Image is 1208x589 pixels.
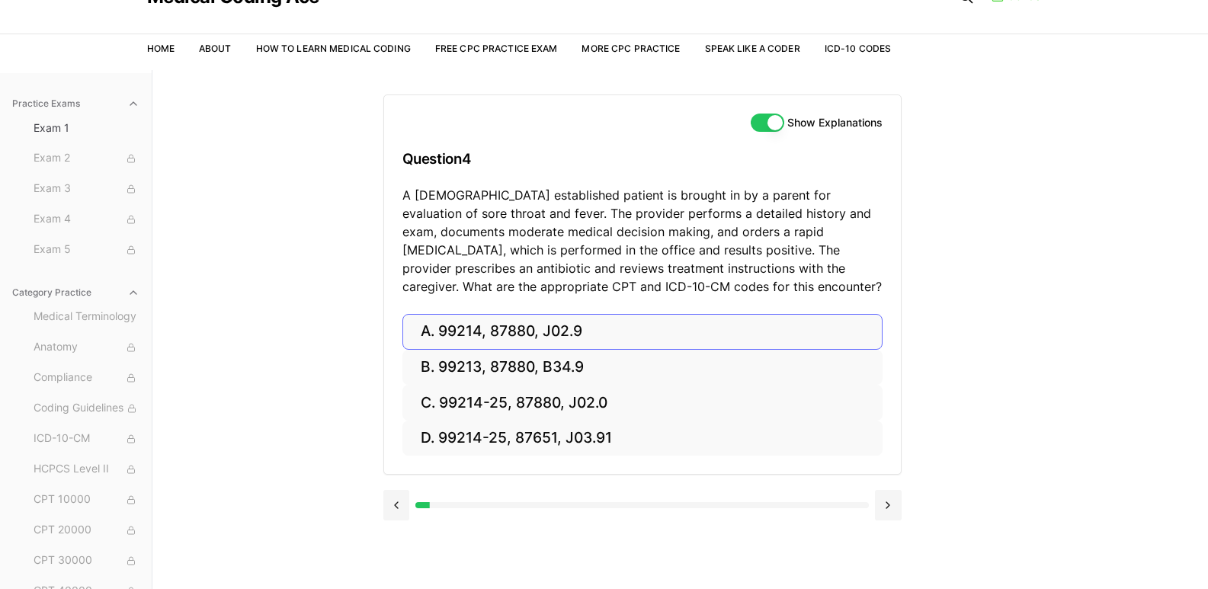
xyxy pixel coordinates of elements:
button: Practice Exams [6,91,146,116]
h3: Question 4 [402,136,883,181]
button: D. 99214-25, 87651, J03.91 [402,421,883,456]
span: CPT 20000 [34,522,139,539]
span: HCPCS Level II [34,461,139,478]
span: CPT 10000 [34,491,139,508]
button: C. 99214-25, 87880, J02.0 [402,385,883,421]
a: How to Learn Medical Coding [256,43,411,54]
span: Exam 4 [34,211,139,228]
a: More CPC Practice [582,43,680,54]
span: Exam 1 [34,120,139,136]
span: Anatomy [34,339,139,356]
button: Coding Guidelines [27,396,146,421]
span: Exam 5 [34,242,139,258]
button: CPT 20000 [27,518,146,543]
a: Free CPC Practice Exam [435,43,558,54]
span: Compliance [34,370,139,386]
button: Exam 1 [27,116,146,140]
button: Exam 3 [27,177,146,201]
p: A [DEMOGRAPHIC_DATA] established patient is brought in by a parent for evaluation of sore throat ... [402,186,883,296]
span: Exam 3 [34,181,139,197]
a: Home [147,43,175,54]
button: HCPCS Level II [27,457,146,482]
span: ICD-10-CM [34,431,139,447]
label: Show Explanations [787,117,883,128]
a: Speak Like a Coder [705,43,800,54]
button: B. 99213, 87880, B34.9 [402,350,883,386]
a: ICD-10 Codes [825,43,891,54]
button: Exam 2 [27,146,146,171]
span: CPT 30000 [34,552,139,569]
span: Exam 2 [34,150,139,167]
button: CPT 10000 [27,488,146,512]
button: Exam 5 [27,238,146,262]
button: ICD-10-CM [27,427,146,451]
button: Category Practice [6,280,146,305]
button: Exam 4 [27,207,146,232]
span: Medical Terminology [34,309,139,325]
button: Compliance [27,366,146,390]
span: Coding Guidelines [34,400,139,417]
button: A. 99214, 87880, J02.9 [402,314,883,350]
button: CPT 30000 [27,549,146,573]
a: About [199,43,232,54]
button: Medical Terminology [27,305,146,329]
button: Anatomy [27,335,146,360]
